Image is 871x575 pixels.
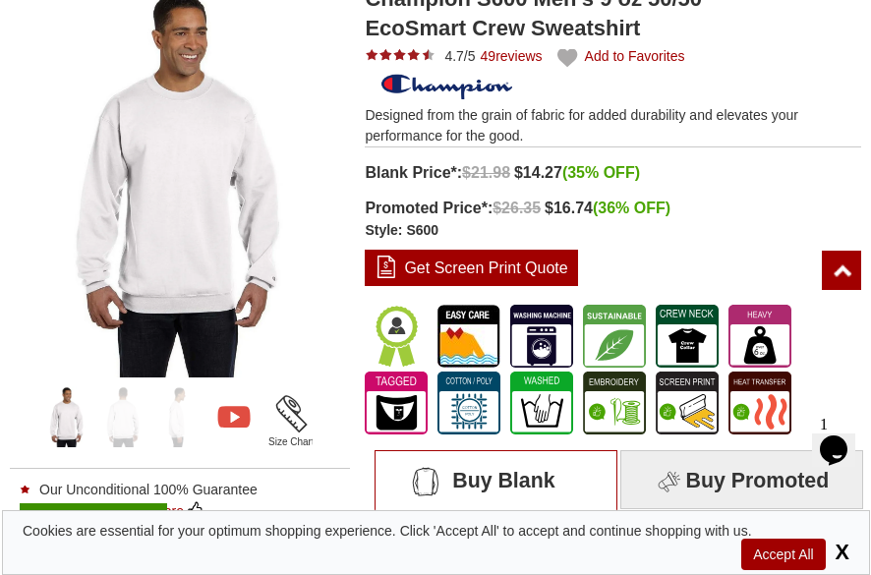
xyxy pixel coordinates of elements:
img: RecommendedTags [728,372,791,434]
a: 49 reviews [365,49,435,65]
a: Get Screen Print Quote [365,250,577,286]
div: Cookies are essential for your optimum shopping experience. Click 'Accept All' to accept and cont... [23,521,752,541]
img: Cotton/Poly [437,372,500,434]
span: Promoted Price*: [365,200,493,216]
div: Champion Consumer Safety Certification Click here to Read more [365,305,428,368]
img: Washed [510,372,573,434]
span: 49 [481,48,496,64]
a: Add to Favorites [585,48,685,64]
img: RecommendedTags [656,372,719,434]
span: (36% OFF) [593,200,670,216]
span: Designed from the grain of fabric for added durability and elevates your performance for the good. [365,105,861,146]
img: Champion S600 [41,386,92,450]
span: (35% OFF) [562,164,640,181]
img: Champion S600 [97,386,148,450]
img: Tagged [365,372,428,434]
img: Champion S600 [153,386,204,450]
span: Blank Price*: [365,164,462,181]
img: Easy Care [437,305,500,368]
span: Rating: 4.7/5 [365,49,435,62]
img: Heavy (over 6oz) [728,305,791,368]
a: Champion S600 [41,436,92,453]
img: Sustainable [583,305,646,368]
img: RecommendedTags [583,372,646,434]
img: Crew [656,305,719,368]
span: Buy Blank [375,450,617,512]
a: 49reviews [481,48,543,64]
li: Watch Product Video [208,385,258,448]
span: X [830,540,849,564]
span: $14.27 [514,164,562,181]
span: Style: S600 [365,223,438,237]
span: $16.74 [545,200,593,216]
span: 5 [468,48,476,64]
div: Welcome to [DOMAIN_NAME]!Need help? Simply reply to this message and we are ready to assist you. [8,8,105,118]
img: Washing [510,305,573,368]
li: Our Unconditional 100% Guarantee [20,479,340,522]
span: Welcome to [DOMAIN_NAME]! Need help? Simply reply to this message and we are ready to assist you. [8,8,126,117]
span: Accept All [741,539,825,570]
div: Champion S600 Size Chart [265,386,315,449]
span: 4.7 [444,48,463,64]
a: Champion S600 [153,436,204,453]
span: / [439,43,480,69]
span: $26.35 [493,200,541,216]
span: $21.98 [462,164,510,181]
a: Champion S600 [97,436,148,453]
img: Shop Champion [365,74,512,100]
